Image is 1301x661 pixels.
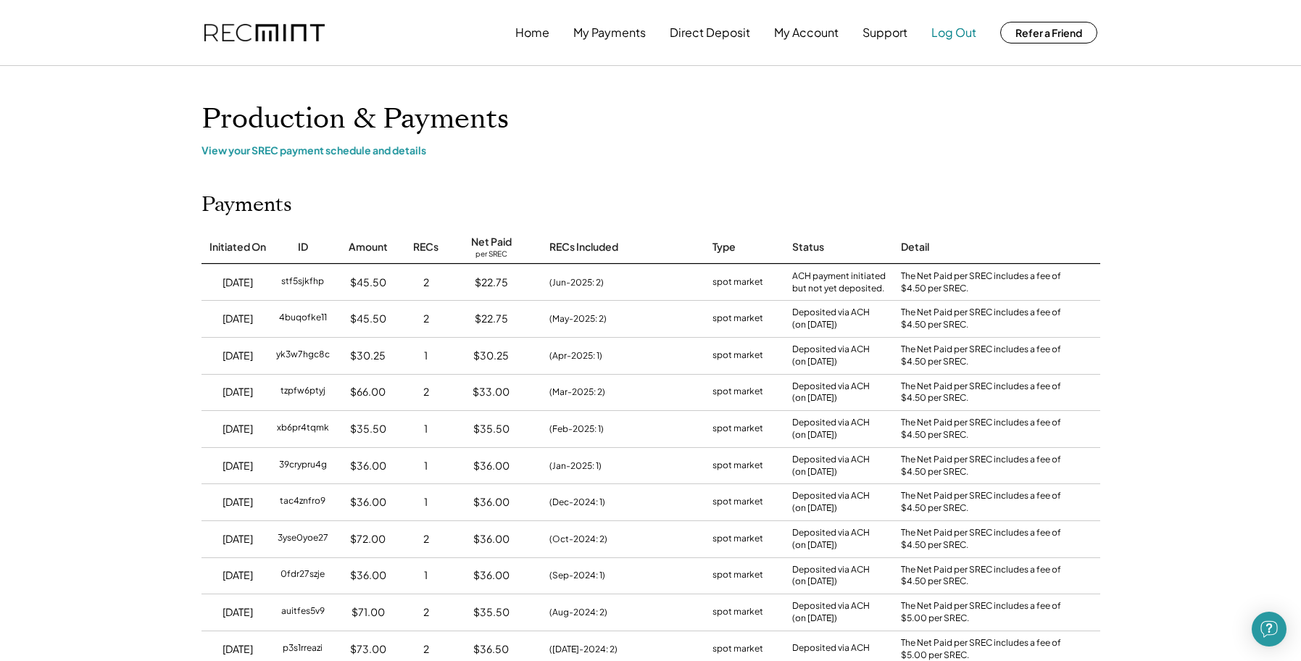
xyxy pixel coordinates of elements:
button: My Payments [573,18,646,47]
div: spot market [712,459,763,473]
div: $36.00 [473,459,510,473]
button: Support [863,18,907,47]
div: [DATE] [223,385,253,399]
div: (Apr-2025: 1) [549,349,602,362]
div: $36.00 [473,568,510,583]
div: Detail [901,240,929,254]
div: The Net Paid per SREC includes a fee of $4.50 per SREC. [901,344,1068,368]
div: Deposited via ACH (on [DATE]) [792,307,870,331]
div: Deposited via ACH (on [DATE]) [792,381,870,405]
div: [DATE] [223,532,253,546]
div: Status [792,240,824,254]
div: spot market [712,312,763,326]
div: 2 [423,385,429,399]
div: The Net Paid per SREC includes a fee of $4.50 per SREC. [901,527,1068,552]
div: spot market [712,642,763,657]
div: Deposited via ACH [792,642,870,657]
div: $33.00 [473,385,510,399]
div: $35.50 [473,605,510,620]
div: spot market [712,568,763,583]
button: Refer a Friend [1000,22,1097,43]
div: $36.00 [473,532,510,546]
div: (Jan-2025: 1) [549,460,602,473]
button: Home [515,18,549,47]
div: Deposited via ACH (on [DATE]) [792,564,870,589]
button: Direct Deposit [670,18,750,47]
div: spot market [712,495,763,510]
div: $36.50 [473,642,509,657]
div: tzpfw6ptyj [280,385,325,399]
button: My Account [774,18,839,47]
div: 2 [423,312,429,326]
div: 1 [424,349,428,363]
div: The Net Paid per SREC includes a fee of $4.50 per SREC. [901,490,1068,515]
div: (Mar-2025: 2) [549,386,605,399]
div: [DATE] [223,459,253,473]
div: The Net Paid per SREC includes a fee of $4.50 per SREC. [901,307,1068,331]
div: $73.00 [350,642,386,657]
div: (Dec-2024: 1) [549,496,605,509]
div: Deposited via ACH (on [DATE]) [792,344,870,368]
div: $36.00 [350,459,386,473]
div: [DATE] [223,605,253,620]
div: Deposited via ACH (on [DATE]) [792,600,870,625]
div: [DATE] [223,312,253,326]
div: Initiated On [209,240,266,254]
div: ACH payment initiated but not yet deposited. [792,270,886,295]
div: 2 [423,605,429,620]
div: 4buqofke11 [279,312,327,326]
div: The Net Paid per SREC includes a fee of $5.00 per SREC. [901,600,1068,625]
div: $71.00 [352,605,385,620]
div: p3s1rreazi [283,642,323,657]
div: $45.50 [350,312,386,326]
div: (Jun-2025: 2) [549,276,604,289]
div: stf5sjkfhp [281,275,324,290]
div: yk3w7hgc8c [276,349,330,363]
div: (Aug-2024: 2) [549,606,607,619]
button: Log Out [931,18,976,47]
div: $22.75 [475,275,508,290]
div: $30.25 [350,349,386,363]
div: tac4znfro9 [280,495,325,510]
div: spot market [712,385,763,399]
div: Deposited via ACH (on [DATE]) [792,527,870,552]
div: per SREC [475,249,507,260]
h2: Payments [201,193,292,217]
div: 39crypru4g [279,459,327,473]
h1: Production & Payments [201,102,1100,136]
div: spot market [712,422,763,436]
div: ([DATE]-2024: 2) [549,643,618,656]
div: 0fdr27szje [280,568,325,583]
div: (Feb-2025: 1) [549,423,604,436]
div: $35.50 [473,422,510,436]
div: RECs [413,240,438,254]
div: View your SREC payment schedule and details [201,144,1100,157]
div: 1 [424,422,428,436]
div: 2 [423,532,429,546]
div: Net Paid [471,235,512,249]
div: [DATE] [223,422,253,436]
div: $30.25 [473,349,509,363]
div: The Net Paid per SREC includes a fee of $4.50 per SREC. [901,381,1068,405]
div: Deposited via ACH (on [DATE]) [792,417,870,441]
div: (Sep-2024: 1) [549,569,605,582]
div: Deposited via ACH (on [DATE]) [792,490,870,515]
div: RECs Included [549,240,618,254]
div: [DATE] [223,349,253,363]
div: $36.00 [350,568,386,583]
div: ID [298,240,308,254]
div: $22.75 [475,312,508,326]
div: $36.00 [350,495,386,510]
div: auitfes5v9 [281,605,325,620]
img: recmint-logotype%403x.png [204,24,325,42]
div: $45.50 [350,275,386,290]
div: Type [712,240,736,254]
div: (May-2025: 2) [549,312,607,325]
div: The Net Paid per SREC includes a fee of $4.50 per SREC. [901,564,1068,589]
div: $72.00 [350,532,386,546]
div: 1 [424,495,428,510]
div: $66.00 [350,385,386,399]
div: (Oct-2024: 2) [549,533,607,546]
div: [DATE] [223,568,253,583]
div: $35.50 [350,422,386,436]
